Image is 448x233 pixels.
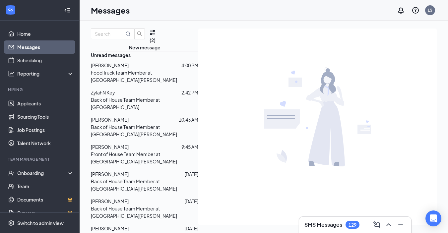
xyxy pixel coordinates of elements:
[149,29,157,36] svg: Filter
[8,220,15,226] svg: Settings
[181,62,198,69] p: 4:00 PM
[91,5,130,16] h1: Messages
[91,144,129,150] span: [PERSON_NAME]
[184,170,198,178] p: [DATE]
[184,198,198,205] p: [DATE]
[91,205,198,219] p: Back of House Team Member at [GEOGRAPHIC_DATA][PERSON_NAME]
[17,110,74,123] a: Sourcing Tools
[17,137,74,150] a: Talent Network
[397,221,405,229] svg: Minimize
[17,123,74,137] a: Job Postings
[383,219,394,230] button: ChevronUp
[371,219,382,230] button: ComposeMessage
[91,117,129,123] span: [PERSON_NAME]
[17,180,74,193] a: Team
[91,123,198,138] p: Back of House Team Member at [GEOGRAPHIC_DATA][PERSON_NAME]
[395,219,406,230] button: Minimize
[149,29,157,44] button: Filter (2)
[428,7,432,13] div: LS
[91,171,129,177] span: [PERSON_NAME]
[385,221,393,229] svg: ChevronUp
[8,70,15,77] svg: Analysis
[135,31,145,36] span: search
[7,7,14,13] svg: WorkstreamLogo
[91,225,129,231] span: [PERSON_NAME]
[91,89,115,95] span: ZylahN Key
[17,220,64,226] div: Switch to admin view
[412,6,419,14] svg: QuestionInfo
[91,52,131,58] span: Unread messages
[17,170,68,176] div: Onboarding
[8,156,73,162] div: Team Management
[179,116,198,123] p: 10:43 AM
[17,40,74,54] a: Messages
[8,87,73,92] div: Hiring
[17,206,74,219] a: SurveysCrown
[8,170,15,176] svg: UserCheck
[91,96,198,111] p: Back of House Team Member at [GEOGRAPHIC_DATA]
[125,31,131,36] svg: MagnifyingGlass
[95,30,124,37] input: Search
[17,193,74,206] a: DocumentsCrown
[304,221,342,228] h3: SMS Messages
[184,225,198,232] p: [DATE]
[129,44,160,51] button: New message
[17,70,74,77] div: Reporting
[17,54,74,67] a: Scheduling
[64,7,71,14] svg: Collapse
[425,210,441,226] div: Open Intercom Messenger
[181,143,198,150] p: 9:45 AM
[17,97,74,110] a: Applicants
[91,198,129,204] span: [PERSON_NAME]
[181,89,198,96] p: 2:42 PM
[17,27,74,40] a: Home
[349,222,356,228] div: 129
[91,150,198,165] p: Front of House Team Member at [GEOGRAPHIC_DATA][PERSON_NAME]
[91,62,129,68] span: [PERSON_NAME]
[91,178,198,192] p: Back of House Team Member at [GEOGRAPHIC_DATA][PERSON_NAME]
[134,29,145,39] button: search
[91,69,198,84] p: Food Truck Team Member at [GEOGRAPHIC_DATA][PERSON_NAME]
[397,6,405,14] svg: Notifications
[373,221,381,229] svg: ComposeMessage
